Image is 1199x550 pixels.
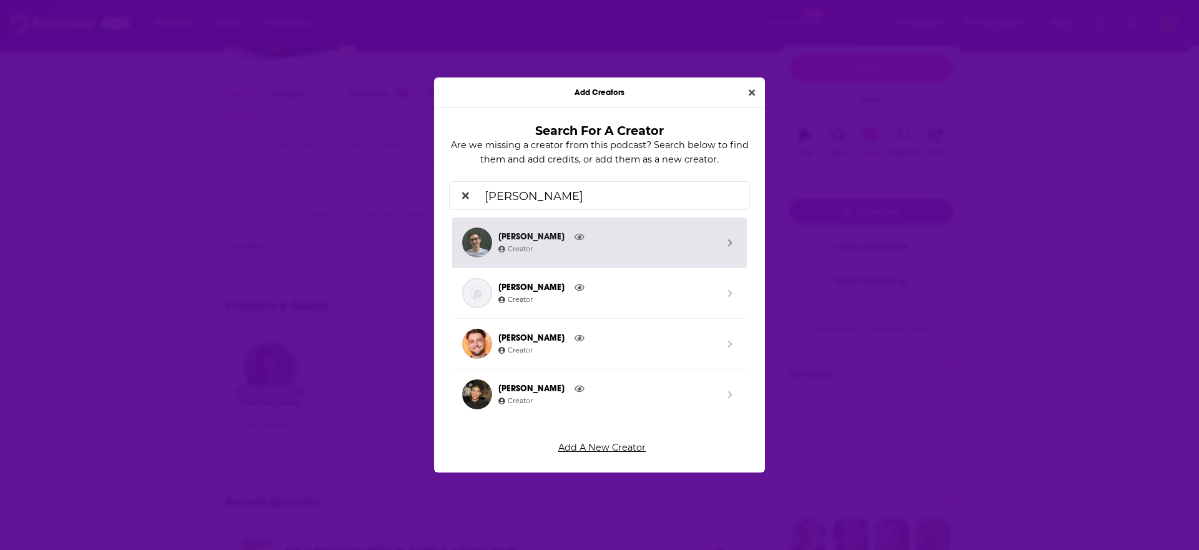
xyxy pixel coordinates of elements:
[498,346,533,354] span: Creator
[744,86,760,100] button: Close
[469,123,730,138] h3: Search For A Creator
[462,227,492,257] img: Harry Morton
[498,396,533,405] span: Creator
[498,331,717,345] span: [PERSON_NAME]
[449,138,750,166] p: Are we missing a creator from this podcast? Search below to find them and add credits, or add the...
[462,379,492,409] img: Grace Harry
[498,244,533,253] span: Creator
[498,230,717,244] span: [PERSON_NAME]
[498,295,533,304] span: Creator
[434,77,765,108] div: Add Creators
[498,382,717,396] span: [PERSON_NAME]
[498,281,717,294] span: [PERSON_NAME]
[462,329,492,359] img: Harry Jowsey
[454,437,750,457] a: Add A New Creator
[449,181,750,429] div: Search by entity type
[480,182,739,210] input: Search for a creator to add...
[462,278,492,308] img: Harold Rennaker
